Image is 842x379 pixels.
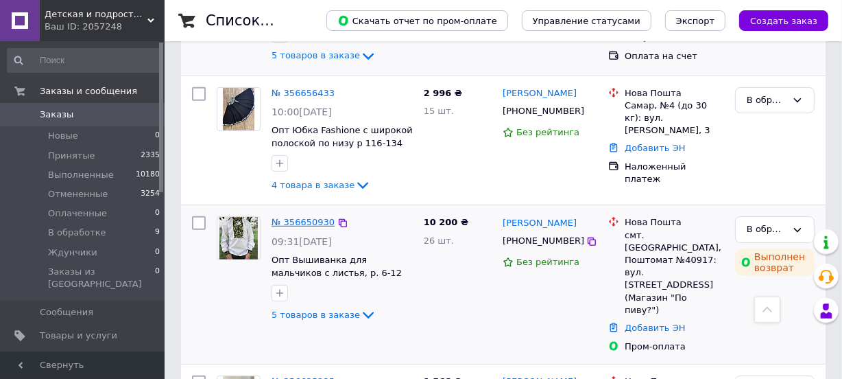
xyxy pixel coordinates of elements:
span: Заказы из [GEOGRAPHIC_DATA] [48,266,155,290]
span: [PHONE_NUMBER] [503,106,584,116]
div: Нова Пошта [625,87,724,100]
span: Новые [48,130,78,142]
a: 5 товаров в заказе [272,50,376,60]
span: [PHONE_NUMBER] [503,236,584,246]
a: 5 товаров в заказе [272,310,376,320]
a: 4 товара в заказе [272,180,371,190]
div: смт. [GEOGRAPHIC_DATA], Поштомат №40917: вул. [STREET_ADDRESS] (Магазин "По пиву?") [625,229,724,317]
span: Заказы [40,108,73,121]
input: Поиск [7,48,161,73]
span: Отмененные [48,188,108,200]
span: Создать заказ [750,16,817,26]
span: 0 [155,266,160,290]
div: Пром-оплата [625,341,724,353]
a: Опт Юбка Fashione с широкой полоской по низу р 116-134 чорна [272,125,413,161]
span: Принятые [48,150,95,162]
span: Детская и подростковая одежда оптом "Good-time" [45,8,147,21]
span: 4 товара в заказе [272,180,354,190]
span: 10 200 ₴ [424,217,468,227]
span: Скачать отчет по пром-оплате [337,14,497,27]
div: Выполнен возврат [735,249,815,276]
div: Самар, №4 (до 30 кг): вул. [PERSON_NAME], 3 [625,100,724,137]
div: Оплата на счет [625,50,724,62]
span: 2 996 ₴ [424,88,462,98]
span: 2335 [141,150,160,162]
span: Сообщения [40,306,93,319]
span: 0 [155,130,160,142]
a: Фото товару [217,216,261,260]
span: В обработке [48,227,106,239]
span: 10180 [136,169,160,181]
span: 9 [155,227,160,239]
div: В обработке [747,93,786,108]
span: Товары и услуги [40,330,117,342]
a: Добавить ЭН [625,323,685,333]
span: 09:31[DATE] [272,236,332,247]
span: 0 [155,207,160,220]
span: 3254 [141,188,160,200]
div: Нова Пошта [625,216,724,229]
span: 15 шт. [424,106,454,116]
span: 5 товаров в заказе [272,50,360,60]
div: В обработке [747,222,786,237]
button: Создать заказ [739,10,828,31]
img: Фото товару [223,88,255,130]
a: [PERSON_NAME] [503,87,577,100]
button: Скачать отчет по пром-оплате [326,10,508,31]
span: Заказы и сообщения [40,85,137,97]
img: Фото товару [219,217,258,260]
span: 26 шт. [424,236,454,246]
span: Без рейтинга [516,257,579,267]
a: № 356656433 [272,88,335,98]
button: Экспорт [665,10,725,31]
h1: Список заказов [206,12,324,29]
a: Создать заказ [725,15,828,25]
a: Фото товару [217,87,261,131]
button: Управление статусами [522,10,651,31]
span: Выполненные [48,169,114,181]
a: Опт Вышиванка для мальчиков с листья, р. 6-12 защитный [272,255,402,290]
a: № 356650930 [272,217,335,227]
span: Экспорт [676,16,714,26]
span: 0 [155,246,160,259]
span: 5 товаров в заказе [272,310,360,320]
span: Ждунчики [48,246,97,259]
span: 10:00[DATE] [272,106,332,117]
a: Добавить ЭН [625,143,685,153]
span: Оплаченные [48,207,107,220]
div: Наложенный платеж [625,161,724,185]
span: Без рейтинга [516,127,579,137]
div: Ваш ID: 2057248 [45,21,165,33]
a: [PERSON_NAME] [503,217,577,230]
span: Управление статусами [533,16,640,26]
